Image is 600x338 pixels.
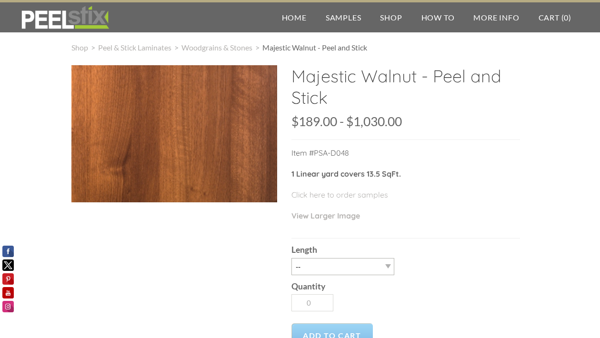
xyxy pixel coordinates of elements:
[529,2,581,32] a: Cart (0)
[291,114,402,129] span: $189.00 - $1,030.00
[71,43,88,52] a: Shop
[412,2,464,32] a: How To
[370,2,411,32] a: Shop
[171,43,181,52] span: >
[181,43,252,52] a: Woodgrains & Stones
[464,2,529,32] a: More Info
[291,281,325,291] b: Quantity
[564,13,569,22] span: 0
[88,43,98,52] span: >
[291,147,520,168] p: Item #PSA-D048
[291,190,388,199] a: Click here to order samples
[291,65,520,115] h2: Majestic Walnut - Peel and Stick
[272,2,316,32] a: Home
[291,211,360,220] a: View Larger Image
[252,43,262,52] span: >
[291,169,401,179] strong: 1 Linear yard covers 13.5 SqFt.
[98,43,171,52] a: Peel & Stick Laminates
[262,43,367,52] span: Majestic Walnut - Peel and Stick
[19,6,111,30] img: REFACE SUPPLIES
[316,2,371,32] a: Samples
[291,245,317,255] b: Length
